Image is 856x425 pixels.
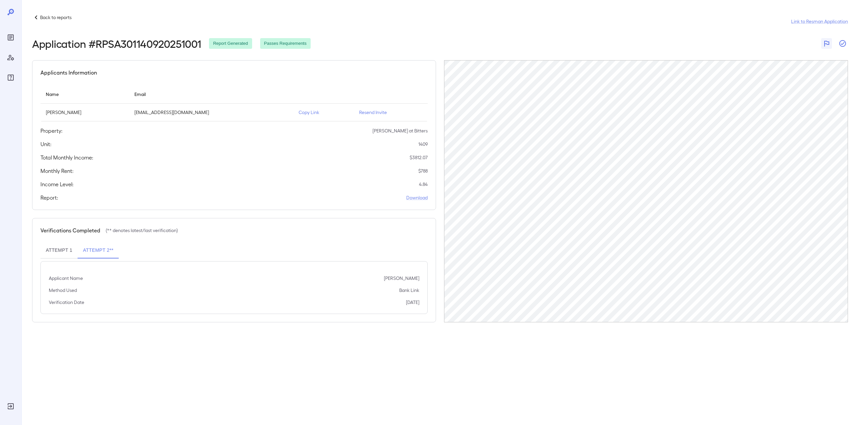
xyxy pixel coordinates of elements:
[299,109,348,116] p: Copy Link
[399,287,419,294] p: Bank Link
[49,275,83,282] p: Applicant Name
[40,85,129,104] th: Name
[129,85,293,104] th: Email
[40,226,100,234] h5: Verifications Completed
[5,401,16,412] div: Log Out
[40,85,428,121] table: simple table
[384,275,419,282] p: [PERSON_NAME]
[209,40,252,47] span: Report Generated
[372,127,428,134] p: [PERSON_NAME] at Bitters
[40,167,74,175] h5: Monthly Rent:
[40,180,74,188] h5: Income Level:
[406,299,419,306] p: [DATE]
[410,154,428,161] p: $ 3812.07
[40,153,93,162] h5: Total Monthly Income:
[359,109,422,116] p: Resend Invite
[418,168,428,174] p: $ 788
[419,181,428,188] p: 4.84
[40,14,72,21] p: Back to reports
[5,32,16,43] div: Reports
[791,18,848,25] a: Link to Resman Application
[5,52,16,63] div: Manage Users
[40,194,58,202] h5: Report:
[40,127,63,135] h5: Property:
[260,40,311,47] span: Passes Requirements
[418,141,428,147] p: 1409
[406,194,428,201] a: Download
[32,37,201,49] h2: Application # RPSA301140920251001
[837,38,848,49] button: Close Report
[40,69,97,77] h5: Applicants Information
[46,109,124,116] p: [PERSON_NAME]
[49,299,84,306] p: Verification Date
[40,140,51,148] h5: Unit:
[49,287,77,294] p: Method Used
[5,72,16,83] div: FAQ
[821,38,832,49] button: Flag Report
[134,109,288,116] p: [EMAIL_ADDRESS][DOMAIN_NAME]
[106,227,178,234] p: (** denotes latest/last verification)
[78,242,119,258] button: Attempt 2**
[40,242,78,258] button: Attempt 1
